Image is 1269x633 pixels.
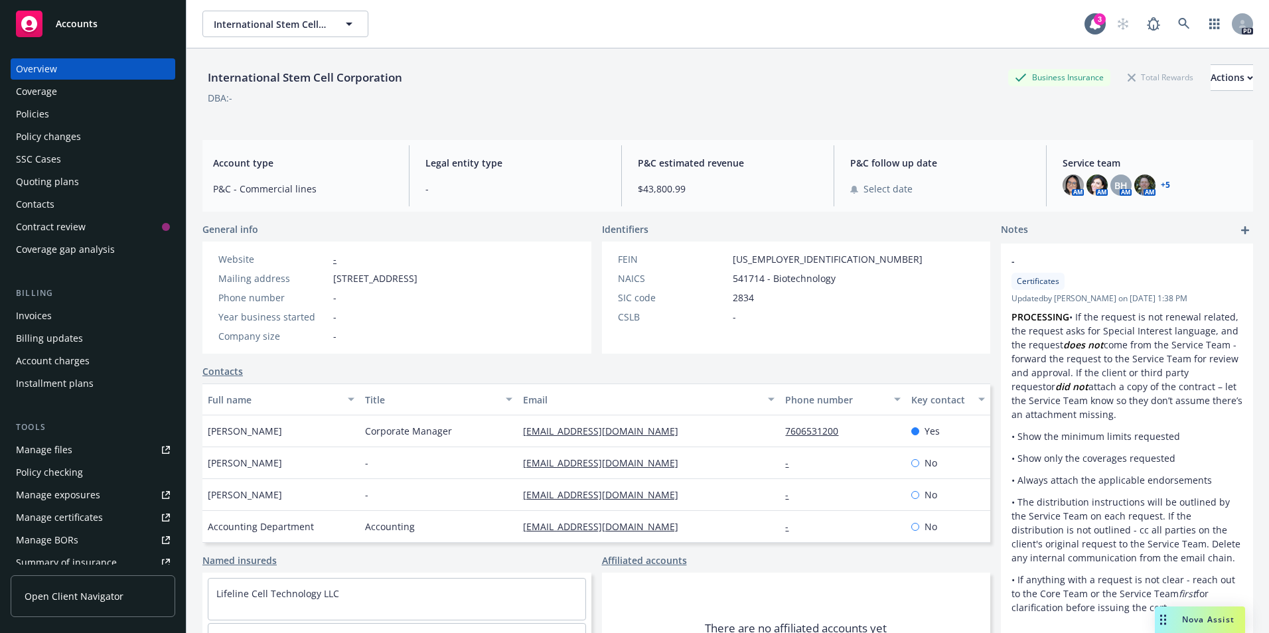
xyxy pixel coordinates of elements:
span: - [333,291,336,305]
span: Identifiers [602,222,648,236]
span: Nova Assist [1182,614,1234,625]
span: [PERSON_NAME] [208,488,282,502]
span: Accounting [365,520,415,533]
span: No [925,456,937,470]
strong: PROCESSING [1011,311,1069,323]
a: Contract review [11,216,175,238]
a: Contacts [202,364,243,378]
a: Account charges [11,350,175,372]
button: Actions [1211,64,1253,91]
a: Manage files [11,439,175,460]
a: [EMAIL_ADDRESS][DOMAIN_NAME] [523,425,689,437]
div: Key contact [911,393,970,407]
a: Search [1171,11,1197,37]
a: Manage BORs [11,529,175,551]
div: Actions [1211,65,1253,90]
a: Contacts [11,194,175,215]
a: Overview [11,58,175,80]
div: Manage BORs [16,529,78,551]
p: • Show only the coverages requested [1011,451,1242,465]
a: Start snowing [1110,11,1136,37]
a: Accounts [11,5,175,42]
div: Installment plans [16,373,94,394]
div: Billing updates [16,328,83,349]
p: • Show the minimum limits requested [1011,429,1242,443]
span: P&C estimated revenue [638,156,818,170]
div: NAICS [618,271,727,285]
em: did not [1055,380,1088,393]
span: P&C follow up date [850,156,1030,170]
div: Email [523,393,761,407]
a: Lifeline Cell Technology LLC [216,587,339,600]
button: Email [518,384,781,415]
a: add [1237,222,1253,238]
button: Phone number [780,384,906,415]
em: does not [1063,338,1104,351]
a: Switch app [1201,11,1228,37]
div: Overview [16,58,57,80]
div: Full name [208,393,340,407]
a: - [333,253,336,265]
a: Billing updates [11,328,175,349]
div: Business Insurance [1008,69,1110,86]
span: - [333,310,336,324]
span: BH [1114,178,1128,192]
button: Title [360,384,517,415]
a: Coverage gap analysis [11,239,175,260]
a: Coverage [11,81,175,102]
div: Contacts [16,194,54,215]
span: $43,800.99 [638,182,818,196]
div: CSLB [618,310,727,324]
span: - [733,310,736,324]
a: Policy checking [11,462,175,483]
span: Certificates [1017,275,1059,287]
a: Quoting plans [11,171,175,192]
div: Policy changes [16,126,81,147]
div: Phone number [218,291,328,305]
a: SSC Cases [11,149,175,170]
button: Full name [202,384,360,415]
span: International Stem Cell Corporation [214,17,329,31]
div: Invoices [16,305,52,326]
a: Affiliated accounts [602,553,687,567]
span: Notes [1001,222,1028,238]
a: Report a Bug [1140,11,1167,37]
div: SSC Cases [16,149,61,170]
span: Open Client Navigator [25,589,123,603]
a: Manage certificates [11,507,175,528]
div: Title [365,393,497,407]
span: Accounting Department [208,520,314,533]
div: 3 [1094,13,1106,25]
span: Yes [925,424,940,438]
span: Select date [863,182,913,196]
div: Manage files [16,439,72,460]
button: Nova Assist [1155,606,1245,633]
div: Tools [11,421,175,434]
div: Policy checking [16,462,83,483]
button: Key contact [906,384,990,415]
div: DBA: - [208,91,232,105]
a: Policy changes [11,126,175,147]
span: No [925,520,937,533]
span: General info [202,222,258,236]
div: Contract review [16,216,86,238]
p: • If anything with a request is not clear - reach out to the Core Team or the Service Team for cl... [1011,573,1242,614]
div: Policies [16,104,49,125]
div: Drag to move [1155,606,1171,633]
a: Manage exposures [11,484,175,506]
span: - [333,329,336,343]
span: - [1011,254,1208,268]
span: No [925,488,937,502]
span: - [425,182,605,196]
span: Accounts [56,19,98,29]
span: - [365,456,368,470]
img: photo [1134,175,1156,196]
span: Updated by [PERSON_NAME] on [DATE] 1:38 PM [1011,293,1242,305]
div: Year business started [218,310,328,324]
a: Invoices [11,305,175,326]
span: [PERSON_NAME] [208,424,282,438]
a: Named insureds [202,553,277,567]
div: SIC code [618,291,727,305]
div: Quoting plans [16,171,79,192]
